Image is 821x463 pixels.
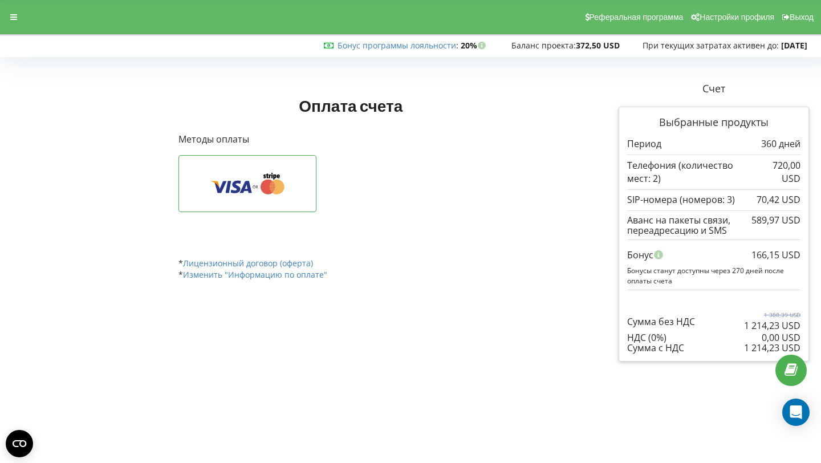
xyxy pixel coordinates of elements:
p: Бонусы станут доступны через 270 дней после оплаты счета [627,266,800,285]
a: Изменить "Информацию по оплате" [183,269,327,280]
strong: [DATE] [781,40,807,51]
span: Выход [790,13,814,22]
div: Open Intercom Messenger [782,399,810,426]
p: 720,00 USD [756,159,800,185]
span: : [338,40,458,51]
p: Выбранные продукты [627,115,800,130]
h1: Оплата счета [178,95,524,116]
span: При текущих затратах активен до: [643,40,779,51]
p: SIP-номера (номеров: 3) [627,193,735,206]
button: Open CMP widget [6,430,33,457]
p: 1 214,23 USD [744,319,800,332]
strong: 372,50 USD [576,40,620,51]
div: Аванс на пакеты связи, переадресацию и SMS [627,215,800,236]
div: Бонус [627,244,800,266]
p: 1 380,39 USD [744,311,800,319]
p: Сумма без НДС [627,315,695,328]
div: НДС (0%) [627,332,800,343]
div: 589,97 USD [751,215,800,225]
p: 360 дней [761,137,800,151]
p: Счет [619,82,809,96]
a: Бонус программы лояльности [338,40,456,51]
strong: 20% [461,40,489,51]
p: 70,42 USD [757,193,800,206]
p: Период [627,137,661,151]
span: Баланс проекта: [511,40,576,51]
div: 166,15 USD [751,244,800,266]
span: Настройки профиля [700,13,774,22]
div: 0,00 USD [762,332,800,343]
span: Реферальная программа [590,13,684,22]
div: 1 214,23 USD [744,343,800,353]
p: Методы оплаты [178,133,524,146]
p: Телефония (количество мест: 2) [627,159,756,185]
a: Лицензионный договор (оферта) [183,258,313,269]
div: Сумма с НДС [627,343,800,353]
